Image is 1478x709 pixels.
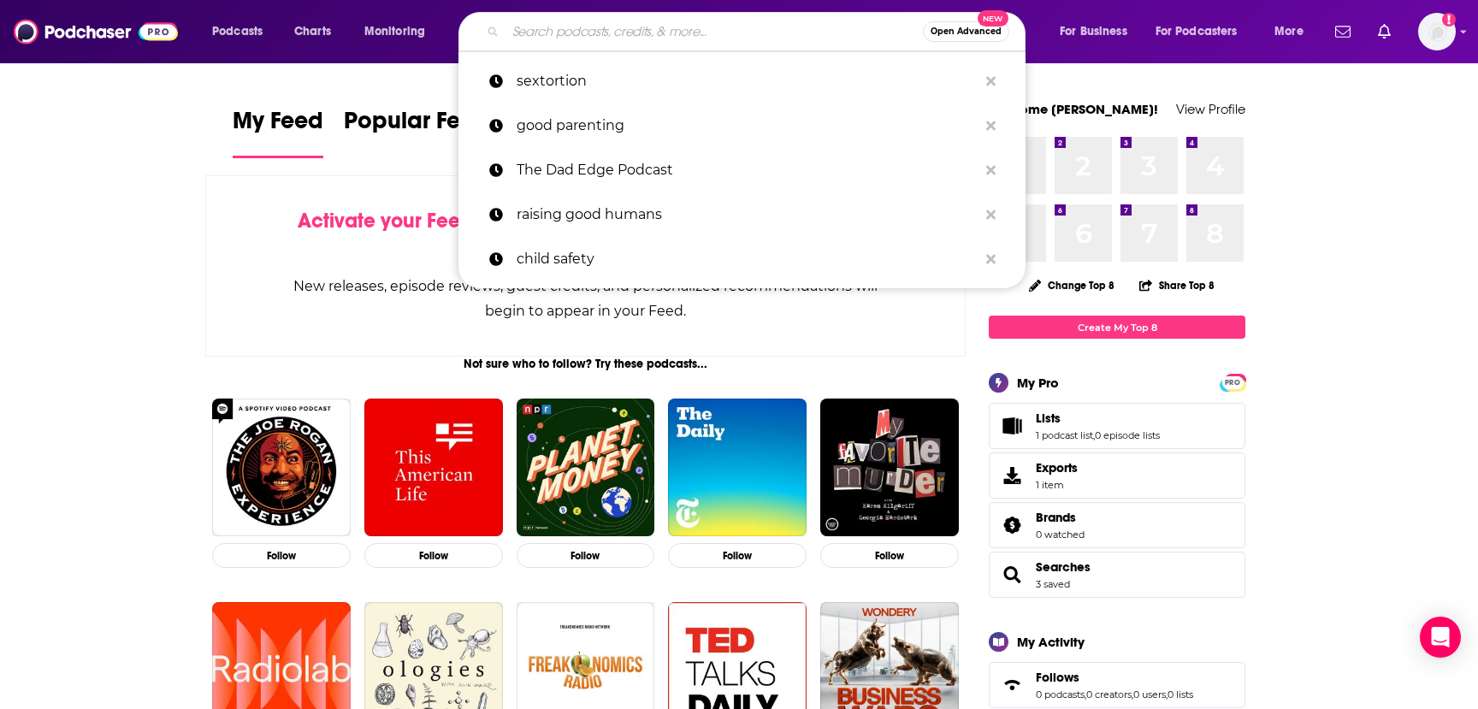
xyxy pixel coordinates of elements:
[200,18,285,45] button: open menu
[1418,13,1456,50] img: User Profile
[505,18,923,45] input: Search podcasts, credits, & more...
[820,543,959,568] button: Follow
[517,237,978,281] p: child safety
[364,543,503,568] button: Follow
[1048,18,1149,45] button: open menu
[1036,559,1091,575] a: Searches
[1036,578,1070,590] a: 3 saved
[517,192,978,237] p: raising good humans
[1036,670,1193,685] a: Follows
[820,399,959,537] img: My Favorite Murder with Karen Kilgariff and Georgia Hardstark
[1262,18,1325,45] button: open menu
[1095,429,1160,441] a: 0 episode lists
[458,148,1026,192] a: The Dad Edge Podcast
[1036,411,1061,426] span: Lists
[1036,510,1076,525] span: Brands
[458,192,1026,237] a: raising good humans
[1036,510,1085,525] a: Brands
[995,464,1029,487] span: Exports
[1138,269,1215,302] button: Share Top 8
[1036,479,1078,491] span: 1 item
[989,502,1245,548] span: Brands
[1176,101,1245,117] a: View Profile
[1017,375,1059,391] div: My Pro
[1036,429,1093,441] a: 1 podcast list
[1036,688,1085,700] a: 0 podcasts
[668,399,807,537] img: The Daily
[1222,375,1243,388] a: PRO
[1086,688,1132,700] a: 0 creators
[344,106,489,145] span: Popular Feed
[14,15,178,48] img: Podchaser - Follow, Share and Rate Podcasts
[233,106,323,158] a: My Feed
[995,563,1029,587] a: Searches
[1222,376,1243,389] span: PRO
[931,27,1002,36] span: Open Advanced
[989,101,1158,117] a: Welcome [PERSON_NAME]!
[923,21,1009,42] button: Open AdvancedNew
[995,414,1029,438] a: Lists
[995,513,1029,537] a: Brands
[1036,411,1160,426] a: Lists
[989,662,1245,708] span: Follows
[1420,617,1461,658] div: Open Intercom Messenger
[233,106,323,145] span: My Feed
[1418,13,1456,50] span: Logged in as jenc9678
[1328,17,1357,46] a: Show notifications dropdown
[1418,13,1456,50] button: Show profile menu
[292,274,879,323] div: New releases, episode reviews, guest credits, and personalized recommendations will begin to appe...
[344,106,489,158] a: Popular Feed
[458,59,1026,103] a: sextortion
[517,148,978,192] p: The Dad Edge Podcast
[1168,688,1193,700] a: 0 lists
[294,20,331,44] span: Charts
[989,316,1245,339] a: Create My Top 8
[1132,688,1133,700] span: ,
[1156,20,1238,44] span: For Podcasters
[352,18,447,45] button: open menu
[283,18,341,45] a: Charts
[298,208,473,233] span: Activate your Feed
[205,357,966,371] div: Not sure who to follow? Try these podcasts...
[475,12,1042,51] div: Search podcasts, credits, & more...
[1371,17,1398,46] a: Show notifications dropdown
[989,452,1245,499] a: Exports
[1166,688,1168,700] span: ,
[1019,275,1125,296] button: Change Top 8
[517,103,978,148] p: good parenting
[458,103,1026,148] a: good parenting
[292,209,879,258] div: by following Podcasts, Creators, Lists, and other Users!
[212,20,263,44] span: Podcasts
[517,543,655,568] button: Follow
[1274,20,1304,44] span: More
[1036,529,1085,541] a: 0 watched
[517,59,978,103] p: sextortion
[995,673,1029,697] a: Follows
[1036,460,1078,476] span: Exports
[364,20,425,44] span: Monitoring
[989,552,1245,598] span: Searches
[212,399,351,537] img: The Joe Rogan Experience
[458,237,1026,281] a: child safety
[517,399,655,537] img: Planet Money
[1060,20,1127,44] span: For Business
[1133,688,1166,700] a: 0 users
[364,399,503,537] img: This American Life
[1017,634,1085,650] div: My Activity
[989,403,1245,449] span: Lists
[212,543,351,568] button: Follow
[1093,429,1095,441] span: ,
[668,543,807,568] button: Follow
[1442,13,1456,27] svg: Add a profile image
[1036,670,1079,685] span: Follows
[1085,688,1086,700] span: ,
[1144,18,1262,45] button: open menu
